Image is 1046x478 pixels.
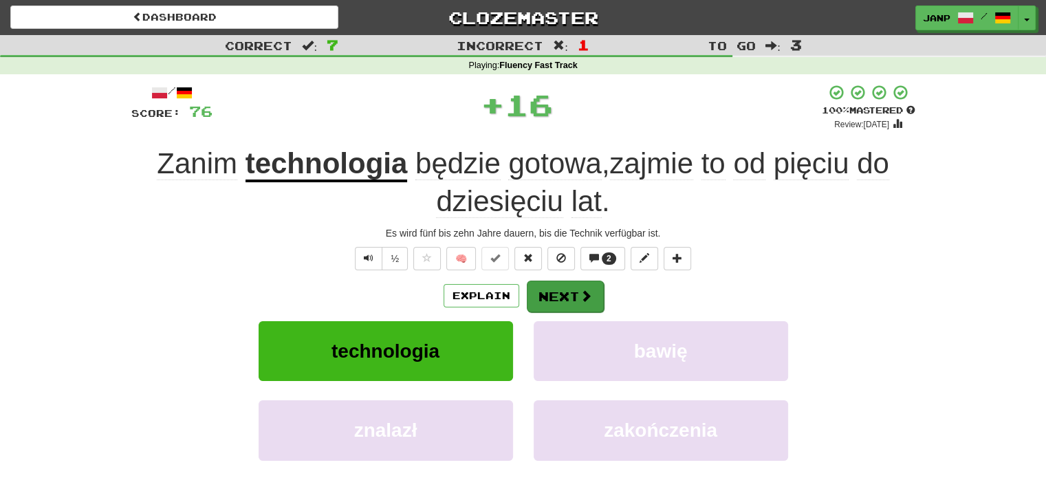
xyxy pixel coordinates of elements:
div: Es wird fünf bis zehn Jahre dauern, bis die Technik verfügbar ist. [131,226,915,240]
div: Mastered [822,105,915,117]
button: Ignore sentence (alt+i) [547,247,575,270]
span: technologia [331,340,439,362]
span: gotowa [508,147,601,180]
small: Review: [DATE] [834,120,889,129]
button: Next [527,281,604,312]
a: JanP / [915,6,1018,30]
span: 1 [578,36,589,53]
span: Score: [131,107,181,119]
span: do [857,147,889,180]
button: Add to collection (alt+a) [664,247,691,270]
button: 2 [580,247,625,270]
span: zajmie [610,147,693,180]
a: Clozemaster [359,6,687,30]
span: 100 % [822,105,849,116]
span: to [701,147,726,180]
span: będzie [415,147,501,180]
button: technologia [259,321,513,381]
strong: Fluency Fast Track [499,61,577,70]
span: zakończenia [604,420,717,441]
span: JanP [923,12,950,24]
span: + [481,84,505,125]
span: dziesięciu [436,185,563,218]
button: Favorite sentence (alt+f) [413,247,441,270]
span: 76 [189,102,213,120]
button: zakończenia [534,400,788,460]
button: Edit sentence (alt+d) [631,247,658,270]
span: pięciu [774,147,849,180]
div: Text-to-speech controls [352,247,408,270]
span: 2 [607,254,611,263]
div: / [131,84,213,101]
button: Set this sentence to 100% Mastered (alt+m) [481,247,509,270]
span: lat [571,185,602,218]
a: Dashboard [10,6,338,29]
span: Correct [225,39,292,52]
button: bawię [534,321,788,381]
span: 7 [327,36,338,53]
span: Zanim [157,147,237,180]
button: ½ [382,247,408,270]
span: / [981,11,988,21]
span: : [553,40,568,52]
button: Reset to 0% Mastered (alt+r) [514,247,542,270]
button: znalazł [259,400,513,460]
u: technologia [246,147,408,182]
span: od [733,147,765,180]
span: 3 [790,36,802,53]
span: , . [407,147,889,218]
button: Explain [444,284,519,307]
span: bawię [634,340,688,362]
button: 🧠 [446,247,476,270]
button: Play sentence audio (ctl+space) [355,247,382,270]
span: To go [708,39,756,52]
span: znalazł [354,420,417,441]
span: : [302,40,317,52]
span: 16 [505,87,553,122]
span: Incorrect [457,39,543,52]
span: : [765,40,781,52]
